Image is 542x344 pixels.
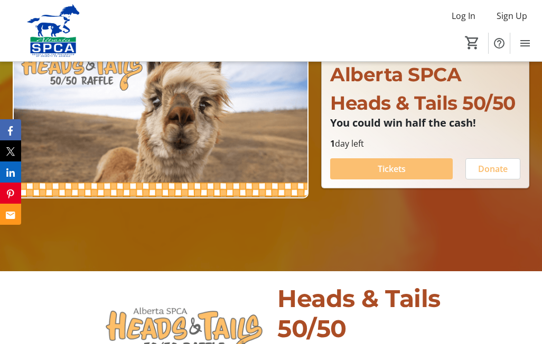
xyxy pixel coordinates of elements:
[13,32,309,198] img: Campaign CTA Media Photo
[443,7,484,24] button: Log In
[478,163,508,175] span: Donate
[330,117,520,129] p: You could win half the cash!
[330,63,461,86] span: Alberta SPCA
[488,7,536,24] button: Sign Up
[330,138,335,149] span: 1
[330,91,516,114] span: Heads & Tails 50/50
[515,33,536,54] button: Menu
[378,163,406,175] span: Tickets
[330,137,520,150] p: day left
[330,158,453,179] button: Tickets
[452,9,475,22] span: Log In
[497,9,527,22] span: Sign Up
[6,4,100,57] img: Alberta SPCA's Logo
[463,33,482,52] button: Cart
[277,284,441,343] span: Heads & Tails 50/50
[465,158,520,179] button: Donate
[489,33,510,54] button: Help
